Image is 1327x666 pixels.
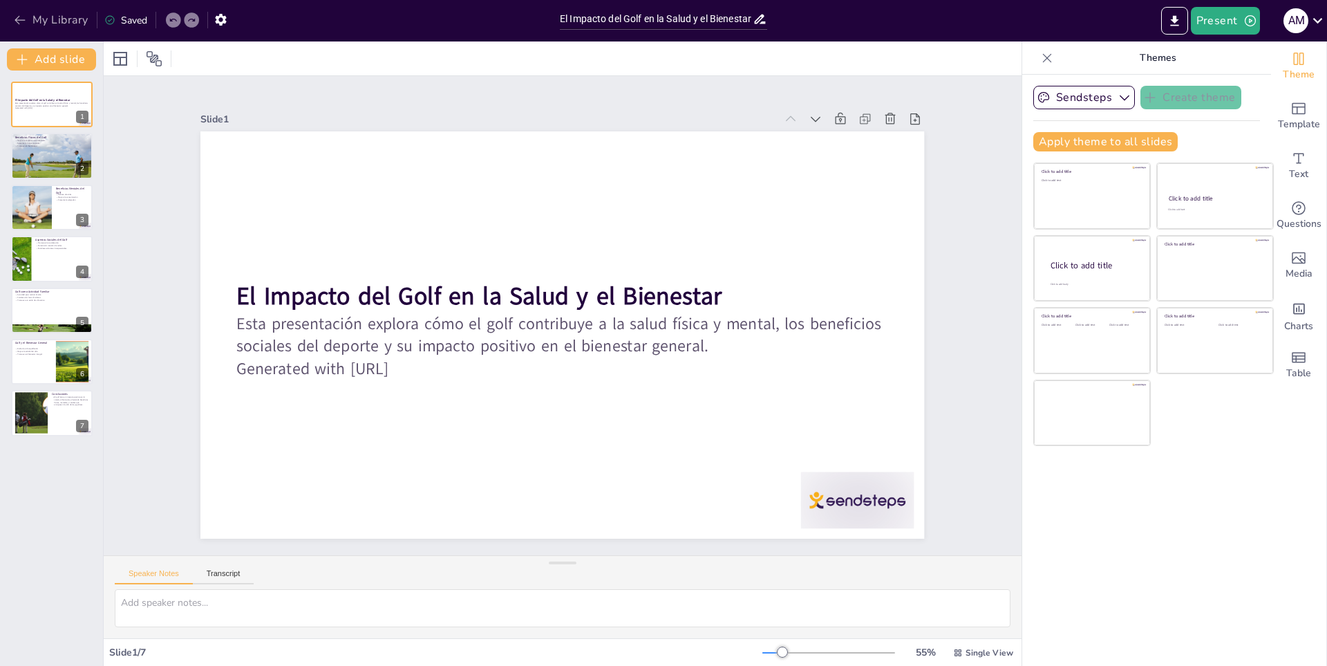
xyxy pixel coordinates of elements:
div: 2 [76,163,88,175]
button: Present [1191,7,1260,35]
span: Media [1286,266,1312,281]
button: Transcript [193,569,254,584]
div: Saved [104,14,147,27]
div: Click to add text [1109,324,1140,327]
span: Charts [1284,319,1313,334]
span: Position [146,50,162,67]
button: Export to PowerPoint [1161,7,1188,35]
span: Template [1278,117,1320,132]
div: Click to add title [1051,259,1139,271]
p: Golf y el Bienestar General [15,341,52,345]
p: Promueve la flexibilidad [15,144,88,147]
span: Questions [1277,216,1321,232]
div: Change the overall theme [1271,41,1326,91]
p: Fomenta la relajación [56,198,88,201]
div: 6 [11,339,93,385]
p: Promueve un estilo de vida activo [15,299,88,302]
div: 1 [76,111,88,123]
button: Sendsteps [1033,86,1135,109]
div: Click to add title [1042,169,1140,174]
p: Esta presentación explora cómo el golf contribuye a la salud física y mental, los beneficios soci... [237,313,888,358]
div: 2 [11,133,93,178]
p: Aumenta la fuerza muscular [15,142,88,145]
p: Fortalece los lazos familiares [15,296,88,299]
div: Click to add text [1168,208,1260,212]
span: Text [1289,167,1308,182]
p: Fomenta la creación de redes [35,245,88,248]
div: 6 [76,368,88,380]
div: Click to add title [1165,313,1263,319]
div: 55 % [909,646,942,659]
p: Aspectos Sociales del Golf [35,238,88,242]
p: Generated with [URL] [237,358,888,380]
div: Slide 1 [200,112,775,125]
div: 7 [76,420,88,432]
p: Estilo de vida equilibrado [15,348,52,351]
span: Single View [966,647,1013,658]
strong: El Impacto del Golf en la Salud y el Bienestar [15,98,70,102]
span: Theme [1283,67,1315,82]
input: Insert title [560,9,753,29]
div: Layout [109,48,131,70]
div: 5 [11,288,93,333]
div: a m [1283,8,1308,33]
p: Promueve la socialización [35,242,88,245]
div: Add ready made slides [1271,91,1326,141]
div: Add images, graphics, shapes or video [1271,241,1326,290]
span: Table [1286,366,1311,381]
p: Beneficios Mentales del Golf [56,187,88,194]
button: Speaker Notes [115,569,193,584]
button: My Library [10,9,94,31]
p: Golf como Actividad Familiar [15,290,88,294]
p: Mejora la concentración [56,196,88,198]
div: Add charts and graphs [1271,290,1326,340]
div: Click to add text [1042,324,1073,327]
p: El golf tiene un impacto positivo en la salud y el bienestar, ofreciendo beneficios físicos, ment... [52,396,88,407]
p: Mejora la condición cardiovascular [15,139,88,142]
div: Click to add title [1169,194,1261,203]
button: Create theme [1140,86,1241,109]
div: Get real-time input from your audience [1271,191,1326,241]
p: Actividad para toda la familia [15,293,88,296]
div: 3 [76,214,88,226]
p: Mejora la calidad de vida [15,350,52,353]
div: 3 [11,185,93,230]
div: Click to add text [1042,179,1140,183]
div: 7 [11,390,93,436]
p: Generated with [URL] [15,107,88,110]
div: Click to add body [1051,282,1138,286]
button: a m [1283,7,1308,35]
p: Beneficios Físicos del Golf [15,136,88,140]
p: Conclusiones [52,393,88,397]
div: Add text boxes [1271,141,1326,191]
p: Themes [1058,41,1257,75]
p: Reduce el estrés [56,193,88,196]
button: Apply theme to all slides [1033,132,1178,151]
div: Add a table [1271,340,1326,390]
div: Click to add title [1165,241,1263,247]
div: Click to add text [1218,324,1262,327]
div: 5 [76,317,88,329]
div: Click to add title [1042,313,1140,319]
p: Promueve el bienestar integral [15,353,52,355]
div: 4 [11,236,93,281]
strong: El Impacto del Golf en la Salud y el Bienestar [237,279,722,312]
div: Click to add text [1075,324,1107,327]
div: Click to add text [1165,324,1208,327]
p: Fortalece relaciones interpersonales [35,247,88,250]
p: Esta presentación explora cómo el golf contribuye a la salud física y mental, los beneficios soci... [15,102,88,107]
div: Slide 1 / 7 [109,646,762,659]
button: Add slide [7,48,96,71]
div: 4 [76,266,88,278]
div: 1 [11,82,93,127]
